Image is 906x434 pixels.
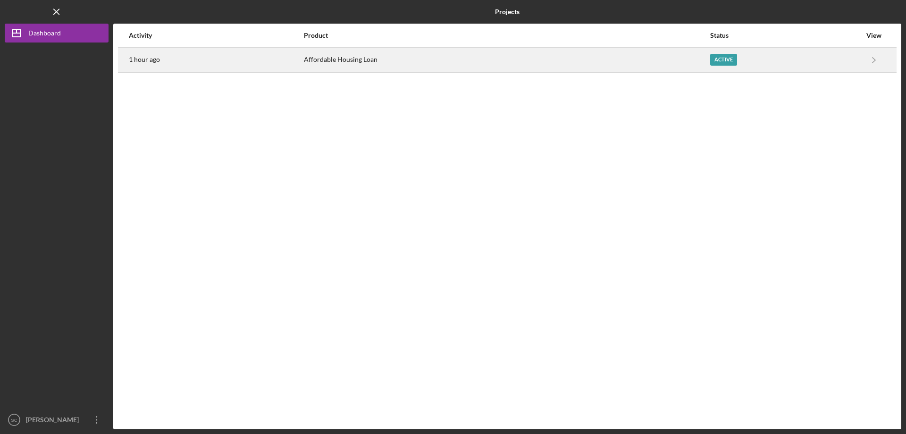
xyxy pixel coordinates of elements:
text: SC [11,417,17,423]
div: Active [710,54,737,66]
div: View [862,32,886,39]
div: Product [304,32,710,39]
time: 2025-08-15 11:48 [129,56,160,63]
div: [PERSON_NAME] [24,410,85,432]
div: Dashboard [28,24,61,45]
button: SC[PERSON_NAME] [5,410,109,429]
button: Dashboard [5,24,109,43]
div: Status [710,32,861,39]
div: Activity [129,32,303,39]
b: Projects [495,8,520,16]
div: Affordable Housing Loan [304,48,710,72]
